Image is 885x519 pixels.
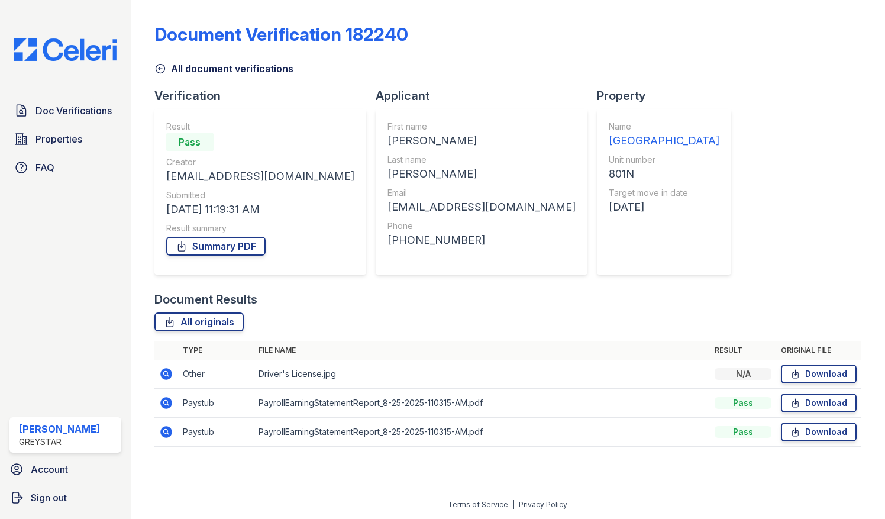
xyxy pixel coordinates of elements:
div: Pass [715,426,771,438]
div: | [512,500,515,509]
a: Privacy Policy [519,500,567,509]
div: N/A [715,368,771,380]
div: Document Results [154,291,257,308]
td: Paystub [178,418,254,447]
div: Unit number [609,154,719,166]
div: [PHONE_NUMBER] [387,232,576,249]
div: Creator [166,156,354,168]
div: [DATE] 11:19:31 AM [166,201,354,218]
a: Download [781,365,857,383]
div: Result summary [166,223,354,234]
th: File name [254,341,710,360]
div: Applicant [376,88,597,104]
div: First name [387,121,576,133]
td: Paystub [178,389,254,418]
a: Download [781,423,857,441]
div: Phone [387,220,576,232]
a: Download [781,394,857,412]
span: Sign out [31,491,67,505]
div: 801N [609,166,719,182]
span: Properties [35,132,82,146]
th: Type [178,341,254,360]
a: Summary PDF [166,237,266,256]
div: Pass [715,397,771,409]
a: All document verifications [154,62,293,76]
a: Name [GEOGRAPHIC_DATA] [609,121,719,149]
td: Other [178,360,254,389]
div: Target move in date [609,187,719,199]
div: [PERSON_NAME] [387,166,576,182]
a: Terms of Service [448,500,508,509]
td: Driver's License.jpg [254,360,710,389]
th: Original file [776,341,861,360]
div: [EMAIL_ADDRESS][DOMAIN_NAME] [387,199,576,215]
td: PayrollEarningStatementReport_8-25-2025-110315-AM.pdf [254,418,710,447]
div: [PERSON_NAME] [19,422,100,436]
div: Pass [166,133,214,151]
div: Result [166,121,354,133]
th: Result [710,341,776,360]
img: CE_Logo_Blue-a8612792a0a2168367f1c8372b55b34899dd931a85d93a1a3d3e32e68fde9ad4.png [5,38,126,61]
span: Account [31,462,68,476]
span: FAQ [35,160,54,175]
div: Name [609,121,719,133]
a: Account [5,457,126,481]
a: FAQ [9,156,121,179]
div: [PERSON_NAME] [387,133,576,149]
a: Sign out [5,486,126,510]
a: Doc Verifications [9,99,121,123]
div: Last name [387,154,576,166]
div: Greystar [19,436,100,448]
span: Doc Verifications [35,104,112,118]
div: Verification [154,88,376,104]
div: [DATE] [609,199,719,215]
div: Document Verification 182240 [154,24,408,45]
div: [EMAIL_ADDRESS][DOMAIN_NAME] [166,168,354,185]
div: [GEOGRAPHIC_DATA] [609,133,719,149]
div: Submitted [166,189,354,201]
div: Email [387,187,576,199]
div: Property [597,88,741,104]
a: All originals [154,312,244,331]
a: Properties [9,127,121,151]
td: PayrollEarningStatementReport_8-25-2025-110315-AM.pdf [254,389,710,418]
